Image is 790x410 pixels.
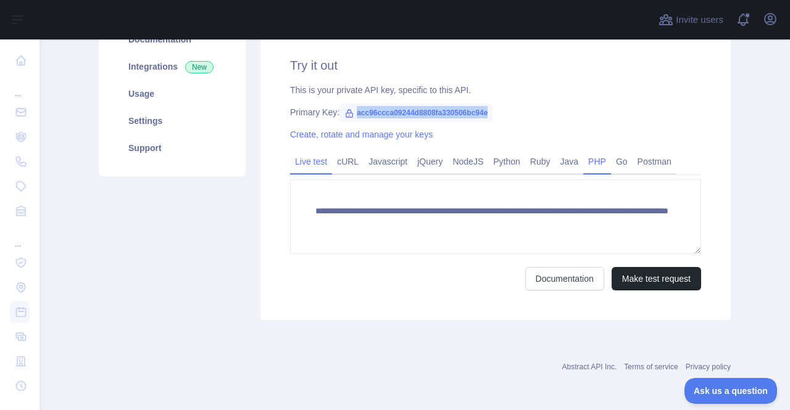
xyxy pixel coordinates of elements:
a: Go [611,152,633,171]
button: Invite users [656,10,726,30]
a: Javascript [364,152,412,171]
a: cURL [332,152,364,171]
a: Usage [114,80,231,107]
div: This is your private API key, specific to this API. [290,84,701,96]
a: PHP [583,152,611,171]
span: acc96ccca09244d8808fa330506bc94e [339,104,493,122]
a: Privacy policy [686,363,731,371]
button: Make test request [612,267,701,290]
a: Postman [633,152,676,171]
a: Abstract API Inc. [562,363,617,371]
h2: Try it out [290,57,701,74]
a: Integrations New [114,53,231,80]
a: Terms of service [624,363,678,371]
iframe: Toggle Customer Support [684,378,778,404]
a: Java [555,152,584,171]
a: jQuery [412,152,447,171]
a: Documentation [525,267,604,290]
a: Documentation [114,26,231,53]
span: Invite users [676,13,723,27]
div: ... [10,224,30,249]
span: New [185,61,214,73]
a: Create, rotate and manage your keys [290,129,433,139]
div: Primary Key: [290,106,701,118]
a: NodeJS [447,152,488,171]
a: Support [114,134,231,162]
a: Python [488,152,525,171]
div: ... [10,74,30,99]
a: Ruby [525,152,555,171]
a: Settings [114,107,231,134]
a: Live test [290,152,332,171]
